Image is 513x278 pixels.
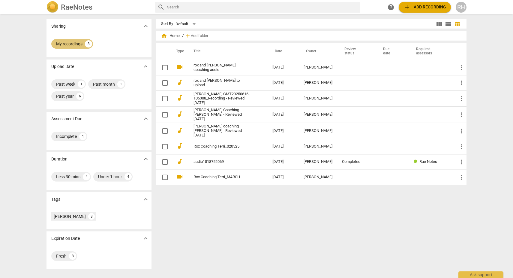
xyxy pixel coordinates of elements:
[458,127,465,135] span: more_vert
[141,154,150,163] button: Show more
[141,195,150,204] button: Show more
[56,81,75,87] div: Past week
[304,81,332,85] div: [PERSON_NAME]
[304,65,332,70] div: [PERSON_NAME]
[46,1,58,13] img: Logo
[268,170,299,185] td: [DATE]
[141,114,150,123] button: Show more
[436,20,443,28] span: view_module
[142,63,149,70] span: expand_more
[458,95,465,102] span: more_vert
[458,143,465,150] span: more_vert
[268,75,299,90] td: [DATE]
[458,79,465,87] span: more_vert
[56,93,74,99] div: Past year
[56,174,80,180] div: Less 30 mins
[176,111,183,118] span: audiotrack
[304,144,332,149] div: [PERSON_NAME]
[299,43,337,60] th: Owner
[176,173,183,180] span: videocam
[456,2,466,13] button: RH
[78,81,85,88] div: 1
[157,4,165,11] span: search
[458,111,465,118] span: more_vert
[435,20,444,29] button: Tile view
[93,81,115,87] div: Past month
[161,33,180,39] span: Home
[51,63,74,70] p: Upload Date
[399,2,451,13] button: Upload
[304,96,332,101] div: [PERSON_NAME]
[458,174,465,181] span: more_vert
[76,93,83,100] div: 6
[167,2,358,12] input: Search
[304,112,332,117] div: [PERSON_NAME]
[161,33,167,39] span: home
[458,158,465,166] span: more_vert
[342,160,371,164] div: Completed
[83,173,90,180] div: 4
[161,22,173,26] div: Sort By
[175,19,198,29] div: Default
[458,64,465,71] span: more_vert
[124,173,132,180] div: 4
[176,158,183,165] span: audiotrack
[176,94,183,102] span: audiotrack
[268,154,299,170] td: [DATE]
[88,213,95,220] div: 8
[193,160,251,164] a: audio1818752069
[85,40,92,47] div: 8
[268,139,299,154] td: [DATE]
[56,253,67,259] div: Fresh
[403,4,411,11] span: add
[304,175,332,179] div: [PERSON_NAME]
[268,43,299,60] th: Date
[268,60,299,75] td: [DATE]
[51,156,67,162] p: Duration
[142,115,149,122] span: expand_more
[191,34,208,38] span: Add folder
[444,20,453,29] button: List view
[458,271,503,278] div: Ask support
[193,63,251,72] a: rox and [PERSON_NAME] coaching audio
[46,1,150,13] a: LogoRaeNotes
[171,43,186,60] th: Type
[193,108,251,121] a: [PERSON_NAME] Coaching [PERSON_NAME] - Reviewed [DATE]
[193,124,251,138] a: [PERSON_NAME] coaching [PERSON_NAME] - Reviewed [DATE]
[142,155,149,163] span: expand_more
[445,20,452,28] span: view_list
[69,252,76,260] div: 8
[193,175,251,179] a: Rox Coaching Terri_MARCH
[176,63,183,71] span: videocam
[268,123,299,139] td: [DATE]
[414,159,419,164] span: Review status: completed
[141,22,150,31] button: Show more
[304,160,332,164] div: [PERSON_NAME]
[185,33,191,39] span: add
[142,196,149,203] span: expand_more
[186,43,268,60] th: Title
[176,127,183,134] span: audiotrack
[376,43,409,60] th: Due date
[304,129,332,133] div: [PERSON_NAME]
[193,92,251,105] a: [PERSON_NAME] GMT20250616-105308_Recording - Reviewed [DATE]
[387,4,394,11] span: help
[454,21,460,27] span: table_chart
[51,196,60,203] p: Tags
[337,43,376,60] th: Review status
[182,34,184,38] span: /
[141,234,150,243] button: Show more
[98,174,122,180] div: Under 1 hour
[61,3,92,11] h2: RaeNotes
[409,43,453,60] th: Required assessors
[176,142,183,150] span: audiotrack
[56,133,77,139] div: Incomplete
[79,133,86,140] div: 1
[193,144,251,149] a: Rox Coaching Terri_020525
[142,235,149,242] span: expand_more
[141,62,150,71] button: Show more
[193,78,251,87] a: rox and [PERSON_NAME] to upload
[54,213,86,219] div: [PERSON_NAME]
[453,20,462,29] button: Table view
